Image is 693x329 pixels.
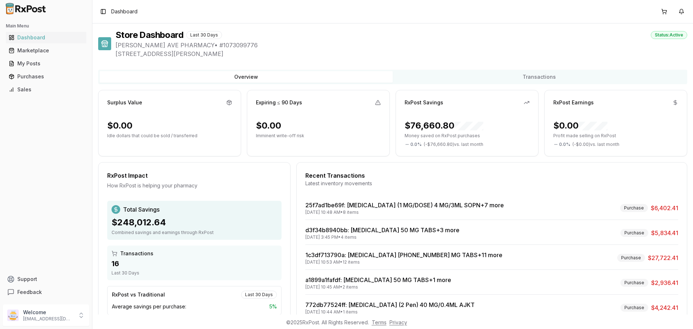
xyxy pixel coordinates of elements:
[620,229,648,237] div: Purchase
[111,8,138,15] nav: breadcrumb
[17,289,42,296] span: Feedback
[651,303,678,312] span: $4,242.41
[120,250,153,257] span: Transactions
[241,291,277,299] div: Last 30 Days
[620,304,648,312] div: Purchase
[372,319,387,325] a: Terms
[305,171,678,180] div: Recent Transactions
[424,142,483,147] span: ( - $76,660.80 ) vs. last month
[405,120,483,131] div: $76,660.80
[100,71,393,83] button: Overview
[115,29,183,41] h1: Store Dashboard
[256,99,302,106] div: Expiring ≤ 90 Days
[7,309,19,321] img: User avatar
[3,58,89,69] button: My Posts
[3,84,89,95] button: Sales
[6,57,86,70] a: My Posts
[559,142,570,147] span: 0.0 %
[112,259,277,269] div: 16
[112,291,165,298] div: RxPost vs Traditional
[305,259,502,265] div: [DATE] 10:53 AM • 12 items
[123,205,160,214] span: Total Savings
[405,133,529,139] p: Money saved on RxPost purchases
[553,120,607,131] div: $0.00
[107,182,282,189] div: How RxPost is helping your pharmacy
[112,270,277,276] div: Last 30 Days
[305,276,451,283] a: a1899a1fafdf: [MEDICAL_DATA] 50 MG TABS+1 more
[405,99,443,106] div: RxPost Savings
[651,204,678,212] span: $6,402.41
[112,303,186,310] span: Average savings per purchase:
[6,23,86,29] h2: Main Menu
[3,286,89,299] button: Feedback
[9,73,83,80] div: Purchases
[112,217,277,228] div: $248,012.64
[3,45,89,56] button: Marketplace
[410,142,422,147] span: 0.0 %
[620,204,648,212] div: Purchase
[553,99,594,106] div: RxPost Earnings
[3,273,89,286] button: Support
[6,70,86,83] a: Purchases
[3,32,89,43] button: Dashboard
[553,133,678,139] p: Profit made selling on RxPost
[269,303,277,310] span: 5 %
[305,301,475,308] a: 772db77524ff: [MEDICAL_DATA] (2 Pen) 40 MG/0.4ML AJKT
[305,226,459,234] a: d3f34b8940bb: [MEDICAL_DATA] 50 MG TABS+3 more
[6,44,86,57] a: Marketplace
[572,142,619,147] span: ( - $0.00 ) vs. last month
[9,34,83,41] div: Dashboard
[305,309,475,315] div: [DATE] 10:44 AM • 1 items
[9,86,83,93] div: Sales
[393,71,686,83] button: Transactions
[186,31,222,39] div: Last 30 Days
[23,316,73,322] p: [EMAIL_ADDRESS][DOMAIN_NAME]
[389,319,407,325] a: Privacy
[617,254,645,262] div: Purchase
[115,41,687,49] span: [PERSON_NAME] AVE PHARMACY • # 1073099776
[651,229,678,237] span: $5,834.41
[6,83,86,96] a: Sales
[115,49,687,58] span: [STREET_ADDRESS][PERSON_NAME]
[256,133,381,139] p: Imminent write-off risk
[305,180,678,187] div: Latest inventory movements
[111,8,138,15] span: Dashboard
[107,120,132,131] div: $0.00
[305,284,451,290] div: [DATE] 10:45 AM • 2 items
[305,234,459,240] div: [DATE] 3:45 PM • 4 items
[3,71,89,82] button: Purchases
[9,60,83,67] div: My Posts
[648,254,678,262] span: $27,722.41
[305,209,504,215] div: [DATE] 10:48 AM • 8 items
[6,31,86,44] a: Dashboard
[620,279,648,287] div: Purchase
[305,202,504,209] a: 25f7ad1be69f: [MEDICAL_DATA] (1 MG/DOSE) 4 MG/3ML SOPN+7 more
[23,309,73,316] p: Welcome
[107,99,142,106] div: Surplus Value
[9,47,83,54] div: Marketplace
[107,171,282,180] div: RxPost Impact
[651,278,678,287] span: $2,936.41
[305,251,502,259] a: 1c3df713790a: [MEDICAL_DATA] [PHONE_NUMBER] MG TABS+11 more
[3,3,49,14] img: RxPost Logo
[112,230,277,235] div: Combined savings and earnings through RxPost
[107,133,232,139] p: Idle dollars that could be sold / transferred
[651,31,687,39] div: Status: Active
[256,120,281,131] div: $0.00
